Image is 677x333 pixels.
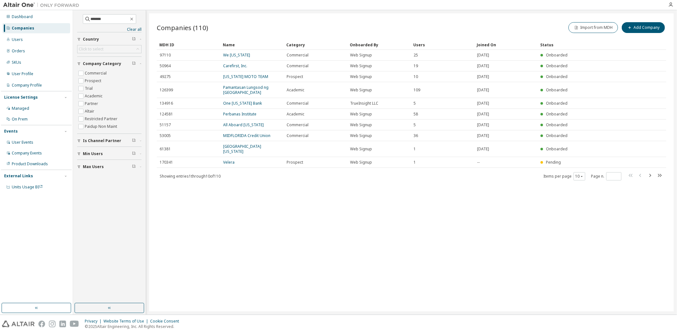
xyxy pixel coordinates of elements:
[77,134,142,148] button: Is Channel Partner
[160,63,171,69] span: 50964
[546,74,567,79] span: Onboarded
[223,160,235,165] a: Velera
[477,133,489,138] span: [DATE]
[77,27,142,32] a: Clear all
[83,151,103,156] span: Min Users
[546,87,567,93] span: Onboarded
[12,161,48,166] div: Product Downloads
[287,74,303,79] span: Prospect
[477,53,489,58] span: [DATE]
[157,23,208,32] span: Companies (110)
[12,49,25,54] div: Orders
[477,101,489,106] span: [DATE]
[543,172,585,180] span: Items per page
[350,63,372,69] span: Web Signup
[350,160,372,165] span: Web Signup
[77,147,142,161] button: Min Users
[414,112,418,117] span: 58
[414,63,418,69] span: 19
[85,115,119,123] label: Restricted Partner
[160,147,171,152] span: 61381
[12,184,43,190] span: Units Usage BI
[414,53,418,58] span: 25
[350,147,372,152] span: Web Signup
[477,74,489,79] span: [DATE]
[85,123,118,130] label: Paidup Non Maint
[83,164,104,169] span: Max Users
[350,88,372,93] span: Web Signup
[287,112,304,117] span: Academic
[350,53,372,58] span: Web Signup
[414,122,416,127] span: 5
[223,85,269,95] a: Pamantasan Lungsod ng [GEOGRAPHIC_DATA]
[591,172,621,180] span: Page n.
[477,147,489,152] span: [DATE]
[12,83,42,88] div: Company Profile
[350,74,372,79] span: Web Signup
[160,53,171,58] span: 97110
[132,61,136,66] span: Clear filter
[160,112,173,117] span: 124581
[77,57,142,71] button: Company Category
[4,129,18,134] div: Events
[85,92,104,100] label: Academic
[160,88,173,93] span: 126399
[546,63,567,69] span: Onboarded
[77,45,141,53] div: Click to select
[12,117,28,122] div: On Prem
[287,160,303,165] span: Prospect
[414,88,420,93] span: 109
[477,122,489,127] span: [DATE]
[12,37,23,42] div: Users
[223,63,247,69] a: Carefirst, Inc.
[568,22,618,33] button: Import from MDH
[546,101,567,106] span: Onboarded
[49,321,56,327] img: instagram.svg
[287,101,309,106] span: Commercial
[12,106,29,111] div: Managed
[287,88,304,93] span: Academic
[540,40,628,50] div: Status
[85,85,94,92] label: Trial
[546,160,561,165] span: Pending
[223,111,256,117] a: Perbanas Institute
[622,22,665,33] button: Add Company
[223,74,268,79] a: [US_STATE] MOTO TEAM
[12,26,34,31] div: Companies
[83,61,121,66] span: Company Category
[85,77,103,85] label: Prospect
[132,138,136,143] span: Clear filter
[150,319,183,324] div: Cookie Consent
[77,32,142,46] button: Country
[414,160,416,165] span: 1
[159,40,218,50] div: MDH ID
[12,14,33,19] div: Dashboard
[160,74,171,79] span: 49275
[3,2,83,8] img: Altair One
[546,122,567,127] span: Onboarded
[477,160,480,165] span: --
[38,321,45,327] img: facebook.svg
[413,40,472,50] div: Users
[350,112,372,117] span: Web Signup
[287,63,309,69] span: Commercial
[132,151,136,156] span: Clear filter
[85,324,183,329] p: © 2025 Altair Engineering, Inc. All Rights Reserved.
[414,101,416,106] span: 5
[4,95,38,100] div: License Settings
[160,101,173,106] span: 134916
[223,52,250,58] a: We [US_STATE]
[223,133,270,138] a: MIDFLORIDA Credit Union
[223,144,261,154] a: [GEOGRAPHIC_DATA][US_STATE]
[83,37,99,42] span: Country
[4,173,33,179] div: External Links
[546,133,567,138] span: Onboarded
[160,160,173,165] span: 170341
[350,122,372,127] span: Web Signup
[83,138,121,143] span: Is Channel Partner
[477,63,489,69] span: [DATE]
[12,140,33,145] div: User Events
[59,321,66,327] img: linkedin.svg
[132,164,136,169] span: Clear filter
[160,173,221,179] span: Showing entries 1 through 10 of 110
